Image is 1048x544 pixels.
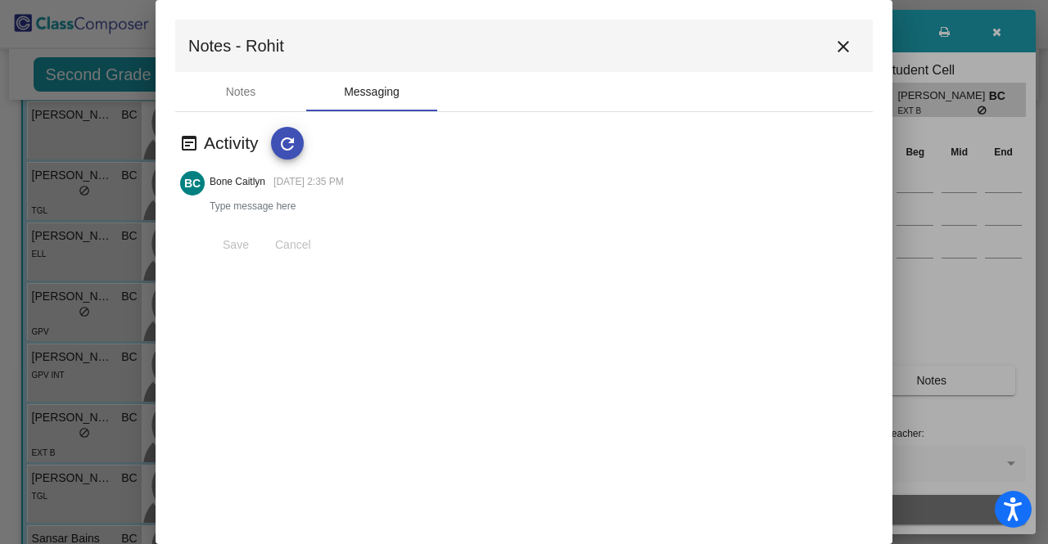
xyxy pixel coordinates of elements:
span: Save [223,238,249,251]
span: [DATE] 2:35 PM [273,176,344,187]
mat-icon: refresh [278,134,297,154]
mat-icon: close [833,37,853,56]
mat-chip-avatar: BC [180,171,205,196]
span: Cancel [275,238,311,251]
span: Notes - Rohit [188,33,284,59]
div: Messaging [344,83,400,101]
h3: Activity [204,133,271,153]
mat-icon: wysiwyg [179,133,199,153]
p: Bone Caitlyn [210,174,265,189]
div: Notes [226,83,256,101]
